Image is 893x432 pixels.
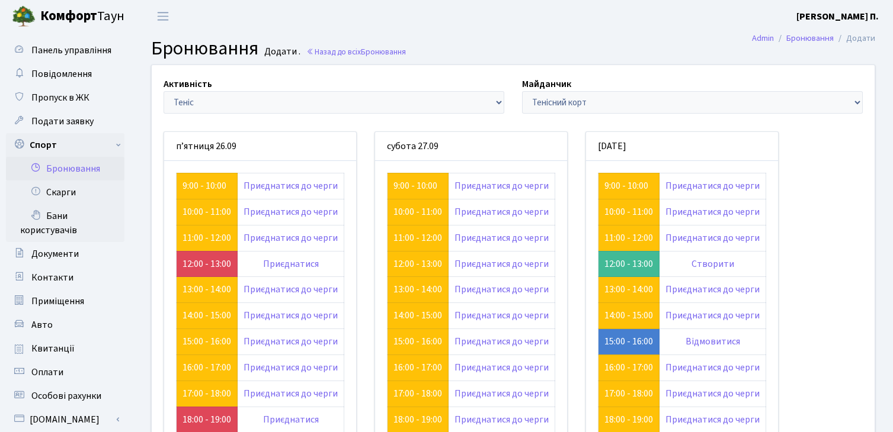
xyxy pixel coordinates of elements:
a: Приєднатися до черги [454,413,549,426]
span: Квитанції [31,342,75,355]
a: Приєднатися до черги [244,387,338,400]
div: [DATE] [586,132,778,161]
a: 12:00 - 13:00 [393,257,442,270]
a: Приєднатися до черги [244,335,338,348]
a: Документи [6,242,124,266]
a: Приєднатися до черги [454,361,549,374]
a: Бронювання [6,157,124,180]
a: 13:00 - 14:00 [183,283,231,296]
label: Активність [164,77,212,91]
a: 14:00 - 15:00 [183,309,231,322]
nav: breadcrumb [734,26,893,51]
a: Контакти [6,266,124,289]
a: Приєднатися до черги [665,309,760,322]
li: Додати [834,32,875,45]
a: Приєднатися [263,257,319,270]
a: Бронювання [786,32,834,44]
span: Таун [40,7,124,27]
a: Приєднатися до черги [244,283,338,296]
a: 16:00 - 17:00 [183,361,231,374]
a: Приєднатися до черги [665,205,760,218]
a: Назад до всіхБронювання [306,46,406,57]
a: Приєднатися [263,413,319,426]
a: Скарги [6,180,124,204]
a: 10:00 - 11:00 [604,205,653,218]
a: Приміщення [6,289,124,313]
a: Приєднатися до черги [454,257,549,270]
a: 11:00 - 12:00 [393,231,442,244]
a: Приєднатися до черги [665,283,760,296]
a: 16:00 - 17:00 [604,361,653,374]
a: 17:00 - 18:00 [604,387,653,400]
a: Квитанції [6,337,124,360]
img: logo.png [12,5,36,28]
a: 16:00 - 17:00 [393,361,442,374]
a: Створити [692,257,734,270]
b: Комфорт [40,7,97,25]
label: Майданчик [522,77,571,91]
div: субота 27.09 [375,132,567,161]
a: Особові рахунки [6,384,124,408]
a: Admin [752,32,774,44]
a: Приєднатися до черги [244,205,338,218]
a: 18:00 - 19:00 [393,413,442,426]
span: Контакти [31,271,73,284]
a: 18:00 - 19:00 [604,413,653,426]
a: Приєднатися до черги [244,231,338,244]
a: 11:00 - 12:00 [604,231,653,244]
a: 17:00 - 18:00 [183,387,231,400]
span: Бронювання [151,35,258,62]
a: 15:00 - 16:00 [183,335,231,348]
span: Приміщення [31,295,84,308]
span: Оплати [31,366,63,379]
a: Приєднатися до черги [244,179,338,192]
a: Приєднатися до черги [454,283,549,296]
a: 9:00 - 10:00 [604,179,648,192]
a: Приєднатися до черги [454,335,549,348]
a: 14:00 - 15:00 [393,309,442,322]
span: Авто [31,318,53,331]
button: Переключити навігацію [148,7,178,26]
a: Відмовитися [686,335,740,348]
a: Приєднатися до черги [665,387,760,400]
span: Документи [31,247,79,260]
span: Панель управління [31,44,111,57]
a: Подати заявку [6,109,124,133]
a: Приєднатися до черги [454,205,549,218]
a: 18:00 - 19:00 [183,413,231,426]
span: Пропуск в ЖК [31,91,89,104]
a: 13:00 - 14:00 [604,283,653,296]
a: Повідомлення [6,62,124,86]
span: Повідомлення [31,67,92,80]
a: Приєднатися до черги [454,309,549,322]
span: Бронювання [361,46,406,57]
a: Приєднатися до черги [665,179,760,192]
b: [PERSON_NAME] П. [796,10,879,23]
div: п’ятниця 26.09 [164,132,356,161]
a: Приєднатися до черги [454,179,549,192]
a: Спорт [6,133,124,157]
a: Приєднатися до черги [665,361,760,374]
a: Приєднатися до черги [665,231,760,244]
a: Авто [6,313,124,337]
a: 10:00 - 11:00 [393,205,442,218]
a: Приєднатися до черги [454,231,549,244]
a: Панель управління [6,38,124,62]
a: Приєднатися до черги [244,361,338,374]
a: 15:00 - 16:00 [604,335,653,348]
a: Бани користувачів [6,204,124,242]
a: [PERSON_NAME] П. [796,9,879,24]
a: 9:00 - 10:00 [183,179,226,192]
a: [DOMAIN_NAME] [6,408,124,431]
a: 13:00 - 14:00 [393,283,442,296]
span: Подати заявку [31,115,94,128]
a: 10:00 - 11:00 [183,205,231,218]
a: 15:00 - 16:00 [393,335,442,348]
small: Додати . [262,46,300,57]
a: Пропуск в ЖК [6,86,124,109]
a: Приєднатися до черги [454,387,549,400]
a: Приєднатися до черги [244,309,338,322]
a: 14:00 - 15:00 [604,309,653,322]
span: Особові рахунки [31,389,101,402]
a: 12:00 - 13:00 [183,257,231,270]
